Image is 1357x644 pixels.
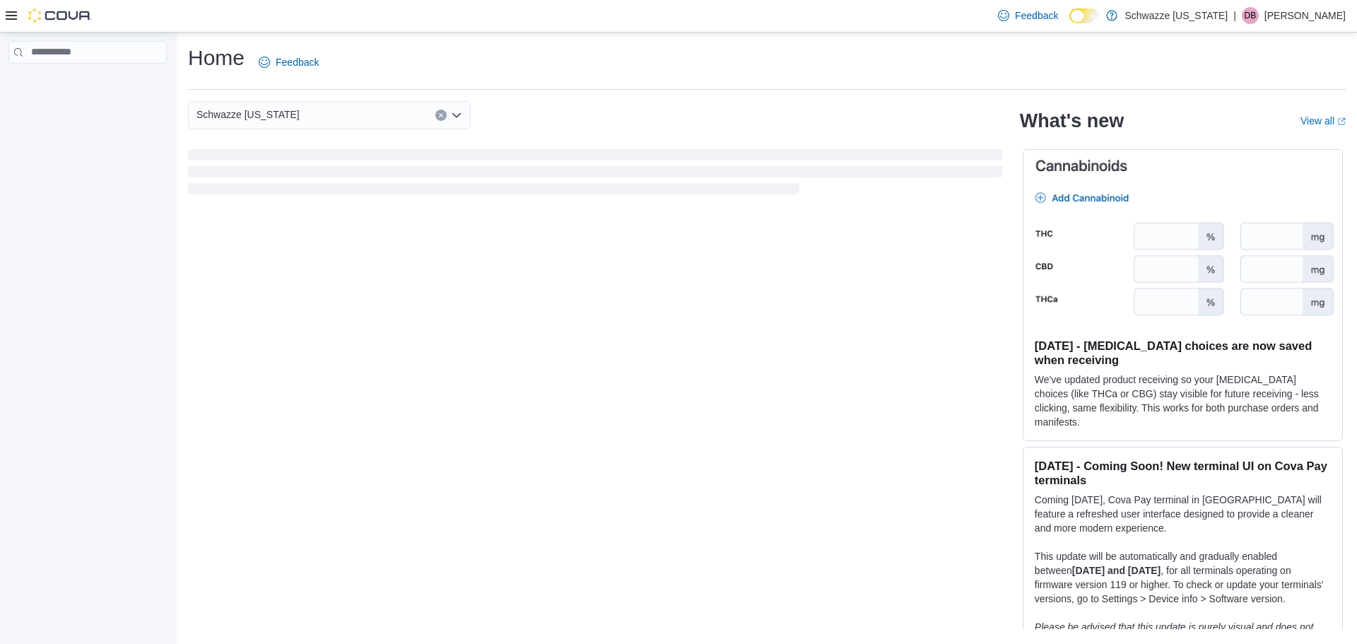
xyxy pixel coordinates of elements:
p: [PERSON_NAME] [1264,7,1346,24]
span: Schwazze [US_STATE] [196,106,300,123]
nav: Complex example [8,66,167,100]
span: Feedback [276,55,319,69]
h1: Home [188,44,245,72]
a: View allExternal link [1300,115,1346,127]
h3: [DATE] - Coming Soon! New terminal UI on Cova Pay terminals [1035,459,1331,487]
button: Clear input [435,110,447,121]
img: Cova [28,8,92,23]
button: Open list of options [451,110,462,121]
p: This update will be automatically and gradually enabled between , for all terminals operating on ... [1035,549,1331,606]
p: We've updated product receiving so your [MEDICAL_DATA] choices (like THCa or CBG) stay visible fo... [1035,373,1331,429]
p: | [1233,7,1236,24]
span: Loading [188,152,1003,197]
svg: External link [1337,117,1346,126]
h3: [DATE] - [MEDICAL_DATA] choices are now saved when receiving [1035,339,1331,367]
strong: [DATE] and [DATE] [1072,565,1161,576]
h2: What's new [1020,110,1124,132]
span: Dark Mode [1069,23,1070,24]
p: Coming [DATE], Cova Pay terminal in [GEOGRAPHIC_DATA] will feature a refreshed user interface des... [1035,493,1331,535]
a: Feedback [992,1,1064,30]
input: Dark Mode [1069,8,1099,23]
span: Feedback [1015,8,1058,23]
span: DB [1245,7,1257,24]
div: Duncan Boggess [1242,7,1259,24]
p: Schwazze [US_STATE] [1124,7,1228,24]
a: Feedback [253,48,324,76]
